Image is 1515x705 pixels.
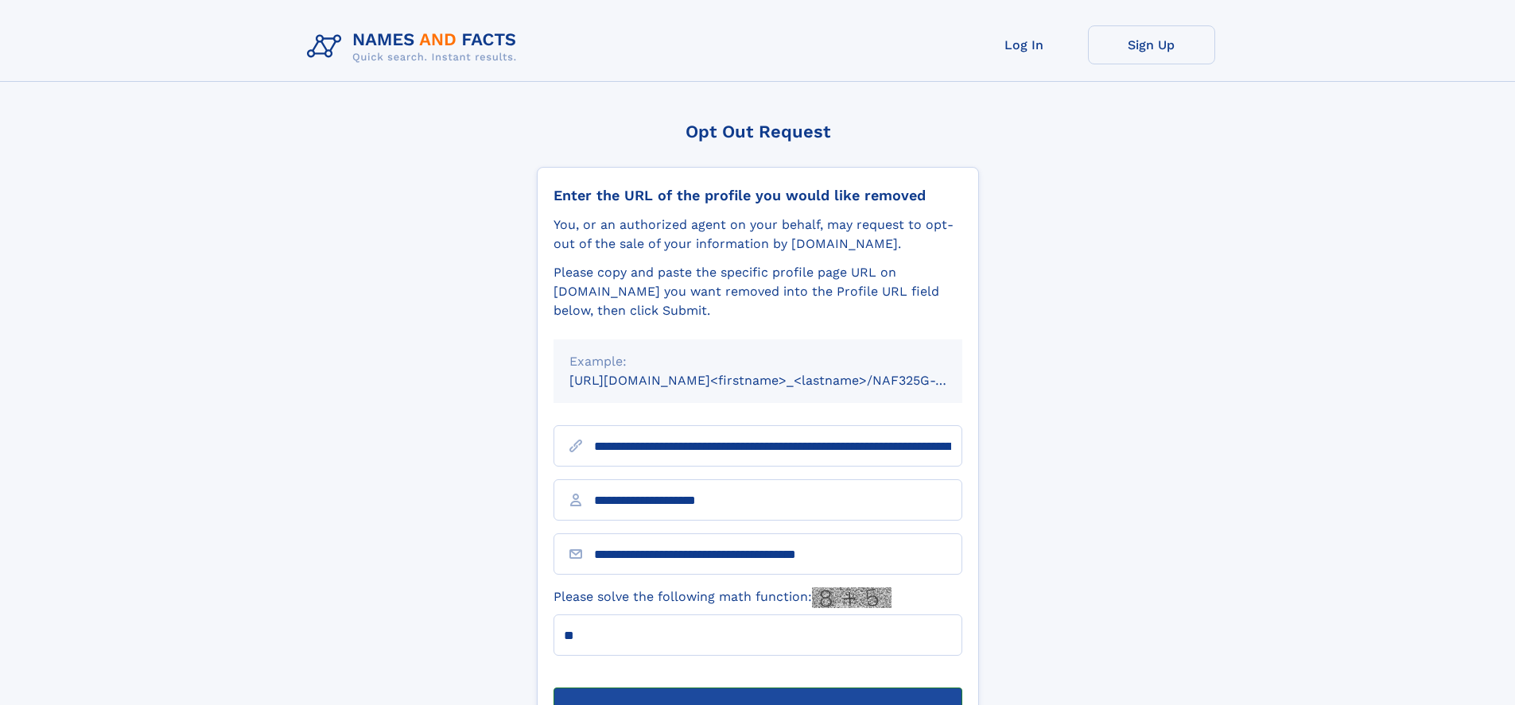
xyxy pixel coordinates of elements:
[537,122,979,141] div: Opt Out Request
[554,587,892,608] label: Please solve the following math function:
[301,25,530,68] img: Logo Names and Facts
[554,215,962,254] div: You, or an authorized agent on your behalf, may request to opt-out of the sale of your informatio...
[554,187,962,204] div: Enter the URL of the profile you would like removed
[569,352,946,371] div: Example:
[1088,25,1215,64] a: Sign Up
[554,263,962,320] div: Please copy and paste the specific profile page URL on [DOMAIN_NAME] you want removed into the Pr...
[961,25,1088,64] a: Log In
[569,373,993,388] small: [URL][DOMAIN_NAME]<firstname>_<lastname>/NAF325G-xxxxxxxx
